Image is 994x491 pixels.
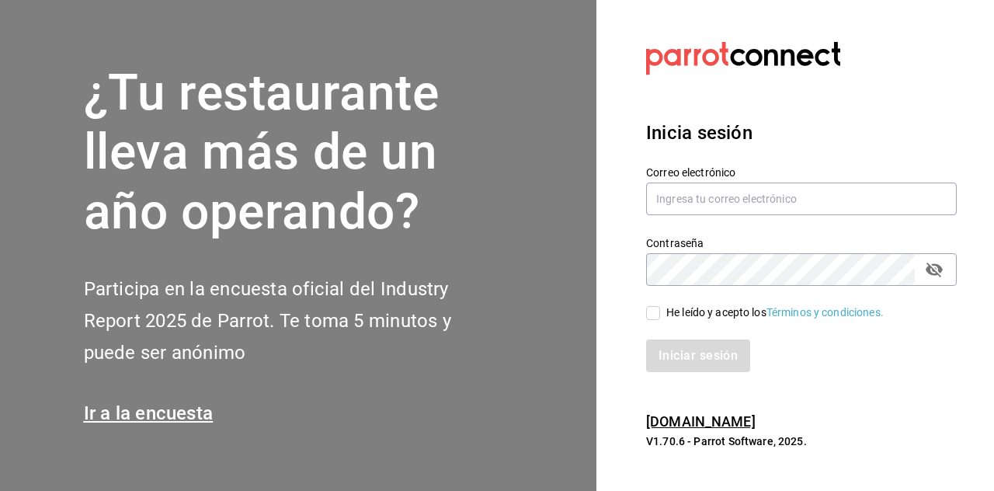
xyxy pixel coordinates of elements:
a: [DOMAIN_NAME] [646,413,756,430]
h1: ¿Tu restaurante lleva más de un año operando? [84,64,503,242]
a: Ir a la encuesta [84,402,214,424]
h3: Inicia sesión [646,119,957,147]
label: Correo electrónico [646,166,957,177]
div: He leído y acepto los [666,305,884,321]
h2: Participa en la encuesta oficial del Industry Report 2025 de Parrot. Te toma 5 minutos y puede se... [84,273,503,368]
input: Ingresa tu correo electrónico [646,183,957,215]
p: V1.70.6 - Parrot Software, 2025. [646,434,957,449]
a: Términos y condiciones. [766,306,884,319]
button: passwordField [921,256,947,283]
label: Contraseña [646,237,957,248]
